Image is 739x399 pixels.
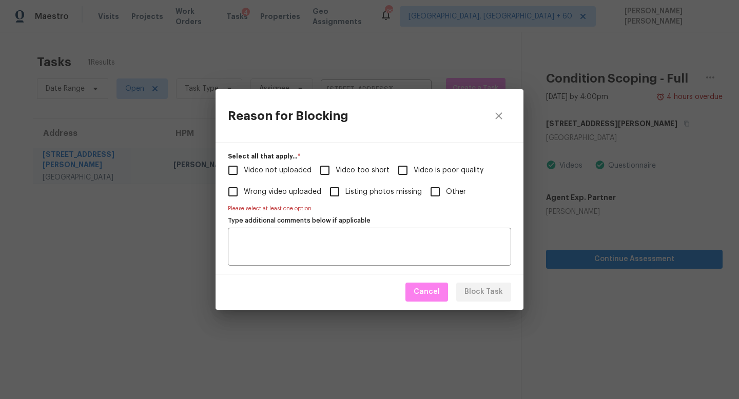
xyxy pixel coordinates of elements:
[414,286,440,298] span: Cancel
[424,181,446,203] span: Other
[414,165,483,176] span: Video is poor quality
[228,204,511,213] p: Please select at least one option
[336,165,390,176] span: Video too short
[392,159,414,181] span: Video is poor quality
[405,283,448,302] button: Cancel
[222,159,244,181] span: Video not uploaded
[345,187,422,197] span: Listing photos missing
[487,104,511,128] button: close
[446,187,466,197] span: Other
[228,153,511,159] label: Select all that apply...
[228,217,511,224] label: Type additional comments below if applicable
[324,181,345,203] span: Listing photos missing
[228,213,511,266] div: Additional Comments
[244,165,312,176] span: Video not uploaded
[222,181,244,203] span: Wrong video uploaded
[244,187,321,197] span: Wrong video uploaded
[314,159,336,181] span: Video too short
[228,109,348,123] h3: Reason for Blocking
